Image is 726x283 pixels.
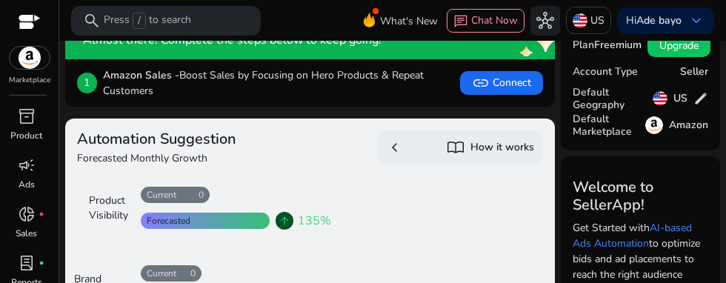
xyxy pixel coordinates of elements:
p: Get Started with to optimize bids and ad placements to reach the right audience [573,220,708,282]
span: fiber_manual_record [39,211,44,217]
span: chevron_left [386,139,404,156]
div: Forecasted [141,215,190,227]
h5: Default Geography [573,87,653,112]
p: Press to search [104,13,191,29]
p: Marketplace [9,75,50,86]
div: Current [141,189,176,201]
a: AI-based Ads Automation [573,221,692,250]
img: amazon.svg [10,47,50,69]
span: What's New [380,8,438,34]
span: / [133,13,146,29]
b: Ade bayo [636,13,682,27]
p: 1 [77,73,97,93]
span: lab_profile [18,254,36,272]
h5: Plan [573,39,594,52]
button: Upgrade [647,33,710,57]
button: linkConnect [460,71,543,95]
span: Connect [472,74,531,92]
div: 0 [199,189,210,201]
p: Ads [19,178,35,191]
h4: Almost there! Complete the steps below to keep going! [83,33,384,47]
div: Current [141,267,176,279]
button: chatChat Now [447,9,524,33]
div: 0 [190,267,202,279]
h5: Account Type [573,66,638,79]
button: hub [530,6,560,36]
img: amazon.svg [645,116,663,134]
h5: How it works [470,141,534,154]
h5: Default Marketplace [573,113,645,139]
span: keyboard_arrow_down [687,12,705,30]
b: Amazon Sales - [103,68,179,82]
span: Upgrade [659,38,699,53]
span: link [472,74,490,92]
p: Hi [626,16,682,26]
h5: Freemium [594,39,642,52]
span: edit [693,91,708,106]
p: Sales [16,227,37,240]
span: inventory_2 [18,107,36,125]
h4: Forecasted Monthly Growth [77,151,304,166]
h3: Automation Suggestion [77,130,304,148]
span: Chat Now [471,13,518,27]
img: us.svg [653,91,667,106]
h5: Amazon [669,119,708,132]
span: hub [536,12,554,30]
p: Boost Sales by Focusing on Hero Products & Repeat Customers [103,67,454,99]
span: fiber_manual_record [39,260,44,266]
span: campaign [18,156,36,174]
p: US [590,7,605,33]
span: import_contacts [447,139,464,156]
span: chat [453,14,468,29]
h3: Welcome to SellerApp! [573,179,708,214]
span: 135% [298,212,331,230]
span: arrow_upward [279,215,290,227]
img: us.svg [573,13,587,28]
h5: US [673,93,687,105]
span: search [83,12,101,30]
div: Product Visibility [89,193,132,223]
h5: Seller [680,66,708,79]
span: donut_small [18,205,36,223]
p: Product [10,129,42,142]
